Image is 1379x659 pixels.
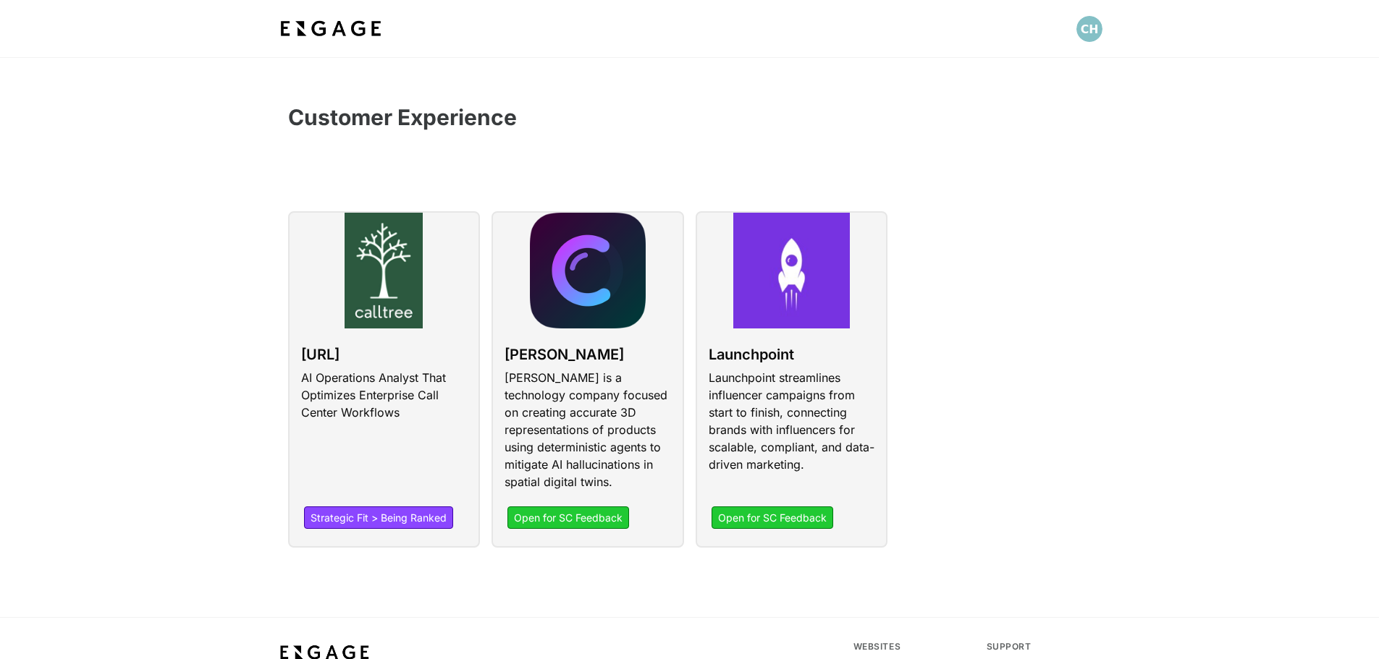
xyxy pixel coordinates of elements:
[987,641,1102,652] div: Support
[853,641,969,652] div: Websites
[1076,16,1102,42] img: Profile picture of Chris Hur
[1076,16,1102,42] button: Open profile menu
[288,104,517,133] h3: Customer Experience
[277,16,384,42] img: bdf1fb74-1727-4ba0-a5bd-bc74ae9fc70b.jpeg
